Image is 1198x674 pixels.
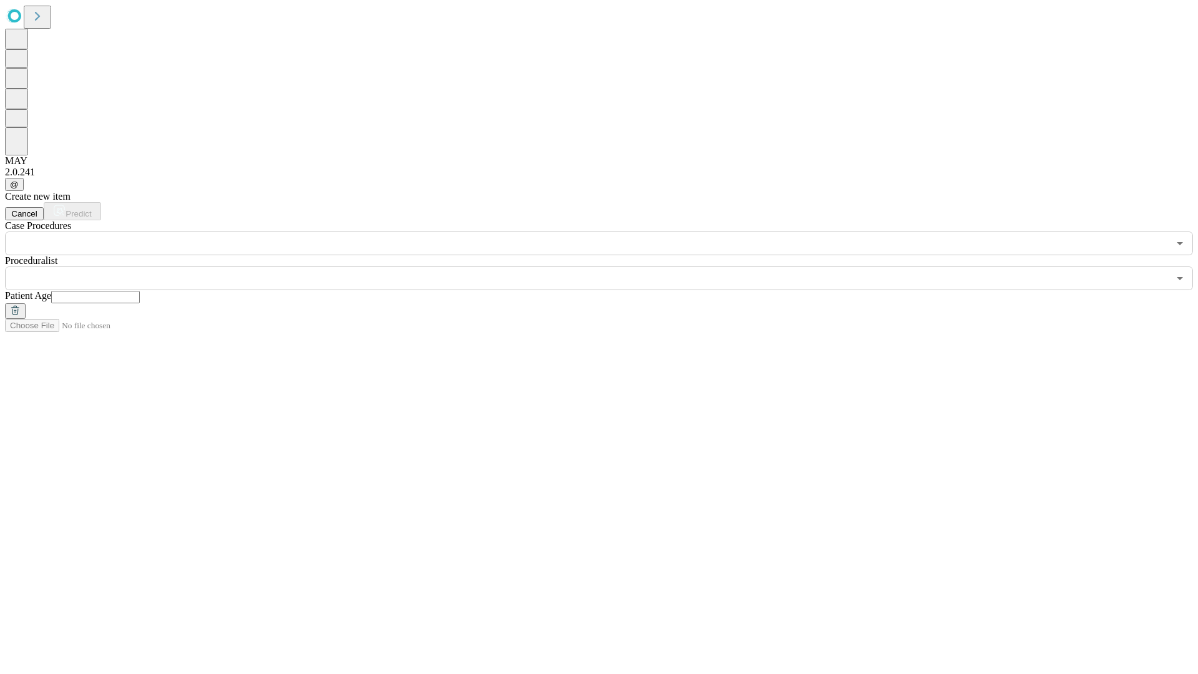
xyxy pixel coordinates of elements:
[5,290,51,301] span: Patient Age
[66,209,91,218] span: Predict
[5,191,71,202] span: Create new item
[5,220,71,231] span: Scheduled Procedure
[44,202,101,220] button: Predict
[5,167,1193,178] div: 2.0.241
[5,207,44,220] button: Cancel
[5,255,57,266] span: Proceduralist
[1171,270,1189,287] button: Open
[5,178,24,191] button: @
[1171,235,1189,252] button: Open
[5,155,1193,167] div: MAY
[11,209,37,218] span: Cancel
[10,180,19,189] span: @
